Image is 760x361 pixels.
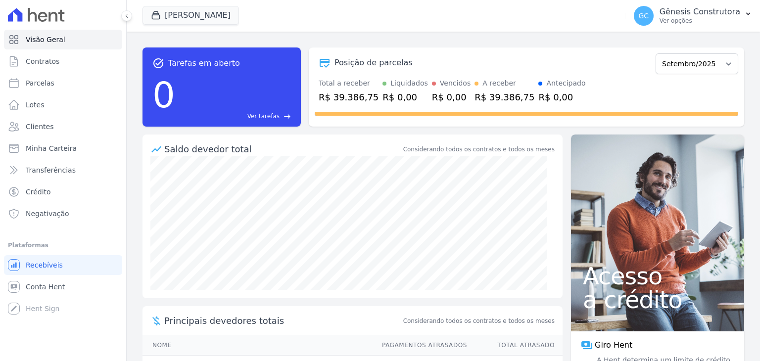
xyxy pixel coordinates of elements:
[334,57,413,69] div: Posição de parcelas
[468,335,563,356] th: Total Atrasado
[152,57,164,69] span: task_alt
[4,182,122,202] a: Crédito
[382,90,428,104] div: R$ 0,00
[26,187,51,197] span: Crédito
[4,277,122,297] a: Conta Hent
[538,90,585,104] div: R$ 0,00
[164,142,401,156] div: Saldo devedor total
[26,122,53,132] span: Clientes
[319,90,379,104] div: R$ 39.386,75
[142,335,373,356] th: Nome
[583,264,732,288] span: Acesso
[247,112,280,121] span: Ver tarefas
[660,17,740,25] p: Ver opções
[595,339,632,351] span: Giro Hent
[26,209,69,219] span: Negativação
[26,165,76,175] span: Transferências
[546,78,585,89] div: Antecipado
[26,100,45,110] span: Lotes
[152,69,175,121] div: 0
[440,78,471,89] div: Vencidos
[4,51,122,71] a: Contratos
[4,30,122,49] a: Visão Geral
[403,145,555,154] div: Considerando todos os contratos e todos os meses
[26,56,59,66] span: Contratos
[319,78,379,89] div: Total a receber
[284,113,291,120] span: east
[4,95,122,115] a: Lotes
[26,282,65,292] span: Conta Hent
[8,239,118,251] div: Plataformas
[4,138,122,158] a: Minha Carteira
[4,117,122,136] a: Clientes
[432,90,471,104] div: R$ 0,00
[4,204,122,224] a: Negativação
[403,316,555,325] span: Considerando todos os contratos e todos os meses
[164,314,401,327] span: Principais devedores totais
[142,6,239,25] button: [PERSON_NAME]
[26,78,54,88] span: Parcelas
[26,143,77,153] span: Minha Carteira
[4,73,122,93] a: Parcelas
[390,78,428,89] div: Liquidados
[626,2,760,30] button: GC Gênesis Construtora Ver opções
[583,288,732,312] span: a crédito
[26,35,65,45] span: Visão Geral
[638,12,649,19] span: GC
[26,260,63,270] span: Recebíveis
[179,112,291,121] a: Ver tarefas east
[373,335,468,356] th: Pagamentos Atrasados
[4,255,122,275] a: Recebíveis
[475,90,534,104] div: R$ 39.386,75
[168,57,240,69] span: Tarefas em aberto
[4,160,122,180] a: Transferências
[482,78,516,89] div: A receber
[660,7,740,17] p: Gênesis Construtora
